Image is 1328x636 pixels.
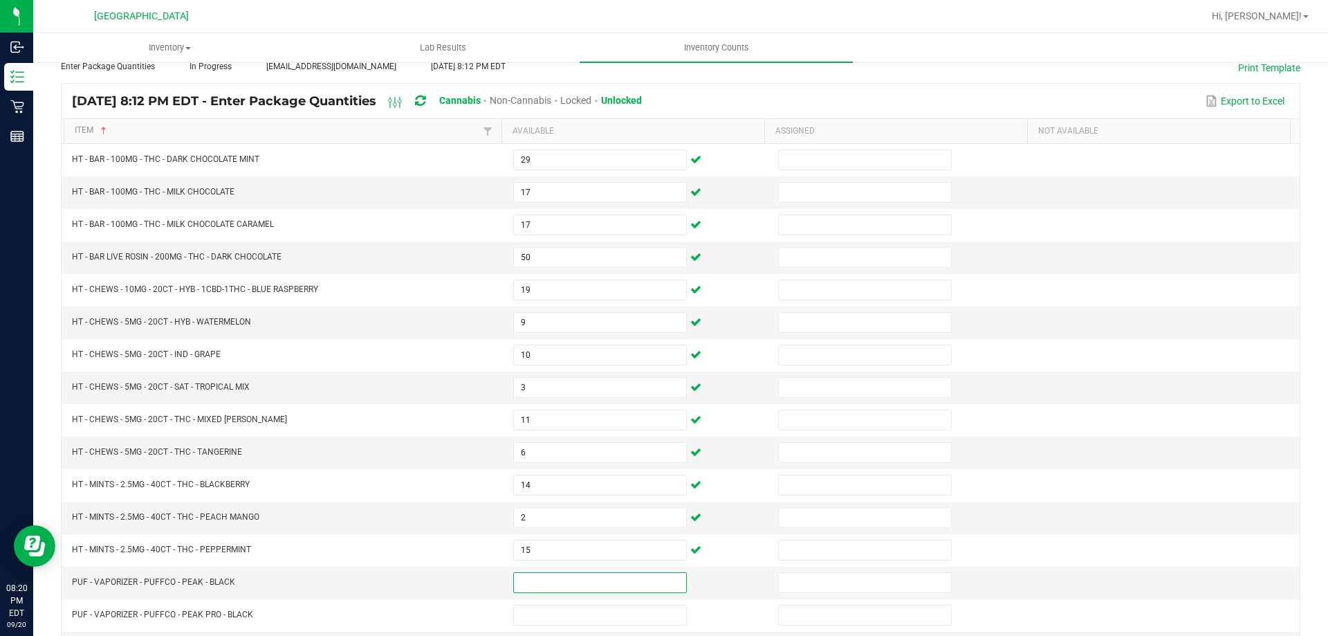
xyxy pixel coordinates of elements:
span: Inventory Counts [665,42,768,54]
inline-svg: Inventory [10,70,24,84]
div: [DATE] 8:12 PM EDT - Enter Package Quantities [72,89,652,114]
a: ItemSortable [75,125,479,136]
span: HT - CHEWS - 5MG - 20CT - SAT - TROPICAL MIX [72,382,250,392]
span: HT - CHEWS - 5MG - 20CT - THC - TANGERINE [72,447,242,457]
span: Locked [560,95,591,106]
inline-svg: Inbound [10,40,24,54]
span: [GEOGRAPHIC_DATA] [94,10,189,22]
span: PUF - VAPORIZER - PUFFCO - PEAK PRO - BLACK [72,610,253,619]
span: In Progress [190,62,232,71]
span: HT - MINTS - 2.5MG - 40CT - THC - PEACH MANGO [72,512,259,522]
span: Enter Package Quantities [61,62,155,71]
inline-svg: Reports [10,129,24,143]
th: Available [501,119,764,144]
span: Non-Cannabis [490,95,551,106]
span: HT - BAR - 100MG - THC - MILK CHOCOLATE [72,187,234,197]
span: HT - MINTS - 2.5MG - 40CT - THC - BLACKBERRY [72,480,250,489]
span: Inventory [34,42,306,54]
span: [EMAIL_ADDRESS][DOMAIN_NAME] [266,62,396,71]
iframe: Resource center [14,525,55,567]
span: Cannabis [439,95,481,106]
a: Filter [479,122,496,140]
a: Lab Results [306,33,580,62]
inline-svg: Retail [10,100,24,113]
button: Export to Excel [1202,89,1288,113]
span: HT - BAR - 100MG - THC - MILK CHOCOLATE CARAMEL [72,219,274,229]
th: Not Available [1027,119,1290,144]
span: HT - CHEWS - 5MG - 20CT - HYB - WATERMELON [72,317,251,327]
span: Lab Results [401,42,485,54]
th: Assigned [764,119,1027,144]
span: HT - CHEWS - 5MG - 20CT - THC - MIXED [PERSON_NAME] [72,415,287,424]
p: 09/20 [6,619,27,630]
p: 08:20 PM EDT [6,582,27,619]
span: Sortable [98,125,109,136]
span: HT - CHEWS - 10MG - 20CT - HYB - 1CBD-1THC - BLUE RASPBERRY [72,284,318,294]
span: HT - MINTS - 2.5MG - 40CT - THC - PEPPERMINT [72,545,251,554]
span: HT - BAR LIVE ROSIN - 200MG - THC - DARK CHOCOLATE [72,252,282,262]
span: [DATE] 8:12 PM EDT [431,62,506,71]
span: HT - BAR - 100MG - THC - DARK CHOCOLATE MINT [72,154,259,164]
span: HT - CHEWS - 5MG - 20CT - IND - GRAPE [72,349,221,359]
a: Inventory Counts [580,33,853,62]
span: Unlocked [601,95,642,106]
span: PUF - VAPORIZER - PUFFCO - PEAK - BLACK [72,577,235,587]
span: Hi, [PERSON_NAME]! [1212,10,1302,21]
button: Print Template [1238,61,1300,75]
a: Inventory [33,33,306,62]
